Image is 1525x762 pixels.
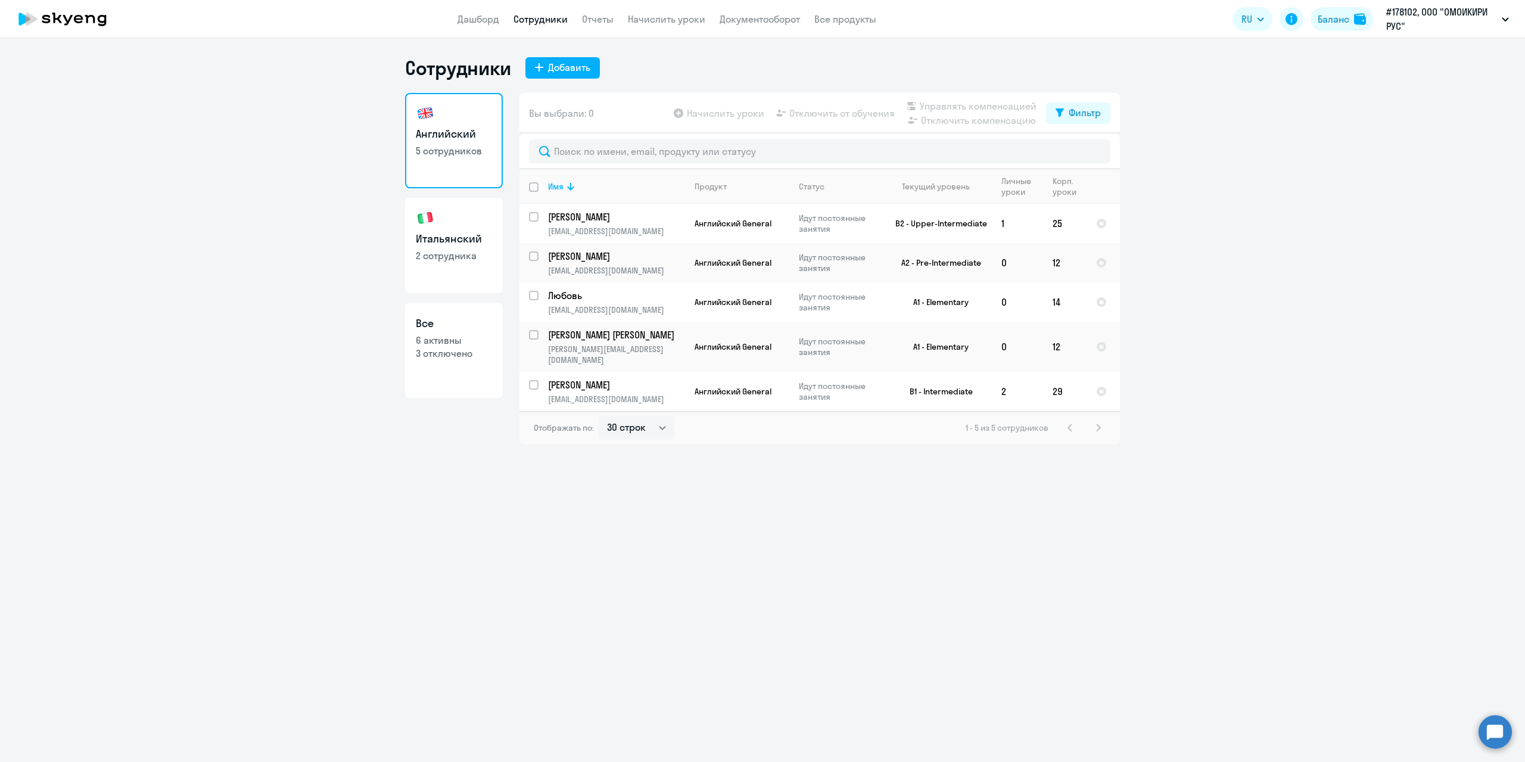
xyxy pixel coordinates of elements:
[548,250,684,263] a: [PERSON_NAME]
[1311,7,1373,31] button: Балансbalance
[534,422,594,433] span: Отображать по:
[416,316,492,331] h3: Все
[695,386,771,397] span: Английский General
[881,243,992,282] td: A2 - Pre-Intermediate
[799,213,880,234] p: Идут постоянные занятия
[992,282,1043,322] td: 0
[548,181,684,192] div: Имя
[1001,176,1042,197] div: Личные уроки
[881,372,992,411] td: B1 - Intermediate
[529,139,1110,163] input: Поиск по имени, email, продукту или статусу
[548,394,684,405] p: [EMAIL_ADDRESS][DOMAIN_NAME]
[992,243,1043,282] td: 0
[1043,243,1087,282] td: 12
[799,181,880,192] div: Статус
[1069,105,1101,120] div: Фильтр
[416,126,492,142] h3: Английский
[1043,282,1087,322] td: 14
[992,372,1043,411] td: 2
[881,282,992,322] td: A1 - Elementary
[548,378,683,391] p: [PERSON_NAME]
[1001,176,1035,197] div: Личные уроки
[405,198,503,293] a: Итальянский2 сотрудника
[1233,7,1272,31] button: RU
[799,252,880,273] p: Идут постоянные занятия
[881,204,992,243] td: B2 - Upper-Intermediate
[1354,13,1366,25] img: balance
[548,181,564,192] div: Имя
[405,303,503,398] a: Все6 активны3 отключено
[416,347,492,360] p: 3 отключено
[405,56,511,80] h1: Сотрудники
[799,381,880,402] p: Идут постоянные занятия
[548,289,683,302] p: Любовь
[548,226,684,237] p: [EMAIL_ADDRESS][DOMAIN_NAME]
[992,204,1043,243] td: 1
[1386,5,1497,33] p: #178102, ООО "ОМОИКИРИ РУС"
[416,249,492,262] p: 2 сотрудника
[548,60,590,74] div: Добавить
[966,422,1048,433] span: 1 - 5 из 5 сотрудников
[902,181,970,192] div: Текущий уровень
[695,181,727,192] div: Продукт
[1043,322,1087,372] td: 12
[695,257,771,268] span: Английский General
[1380,5,1515,33] button: #178102, ООО "ОМОИКИРИ РУС"
[548,344,684,365] p: [PERSON_NAME][EMAIL_ADDRESS][DOMAIN_NAME]
[1053,176,1086,197] div: Корп. уроки
[416,231,492,247] h3: Итальянский
[548,289,684,302] a: Любовь
[405,93,503,188] a: Английский5 сотрудников
[548,265,684,276] p: [EMAIL_ADDRESS][DOMAIN_NAME]
[891,181,991,192] div: Текущий уровень
[1043,204,1087,243] td: 25
[416,209,435,228] img: italian
[814,13,876,25] a: Все продукты
[1318,12,1349,26] div: Баланс
[799,291,880,313] p: Идут постоянные занятия
[695,297,771,307] span: Английский General
[513,13,568,25] a: Сотрудники
[695,341,771,352] span: Английский General
[525,57,600,79] button: Добавить
[992,322,1043,372] td: 0
[529,106,594,120] span: Вы выбрали: 0
[1046,102,1110,124] button: Фильтр
[628,13,705,25] a: Начислить уроки
[548,250,683,263] p: [PERSON_NAME]
[799,336,880,357] p: Идут постоянные занятия
[457,13,499,25] a: Дашборд
[416,104,435,123] img: english
[881,322,992,372] td: A1 - Elementary
[416,334,492,347] p: 6 активны
[695,218,771,229] span: Английский General
[548,210,684,223] a: [PERSON_NAME]
[548,304,684,315] p: [EMAIL_ADDRESS][DOMAIN_NAME]
[799,181,824,192] div: Статус
[720,13,800,25] a: Документооборот
[548,378,684,391] a: [PERSON_NAME]
[695,181,789,192] div: Продукт
[416,144,492,157] p: 5 сотрудников
[1241,12,1252,26] span: RU
[1053,176,1078,197] div: Корп. уроки
[548,328,684,341] a: [PERSON_NAME] [PERSON_NAME]
[548,210,683,223] p: [PERSON_NAME]
[548,328,683,341] p: [PERSON_NAME] [PERSON_NAME]
[582,13,614,25] a: Отчеты
[1043,372,1087,411] td: 29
